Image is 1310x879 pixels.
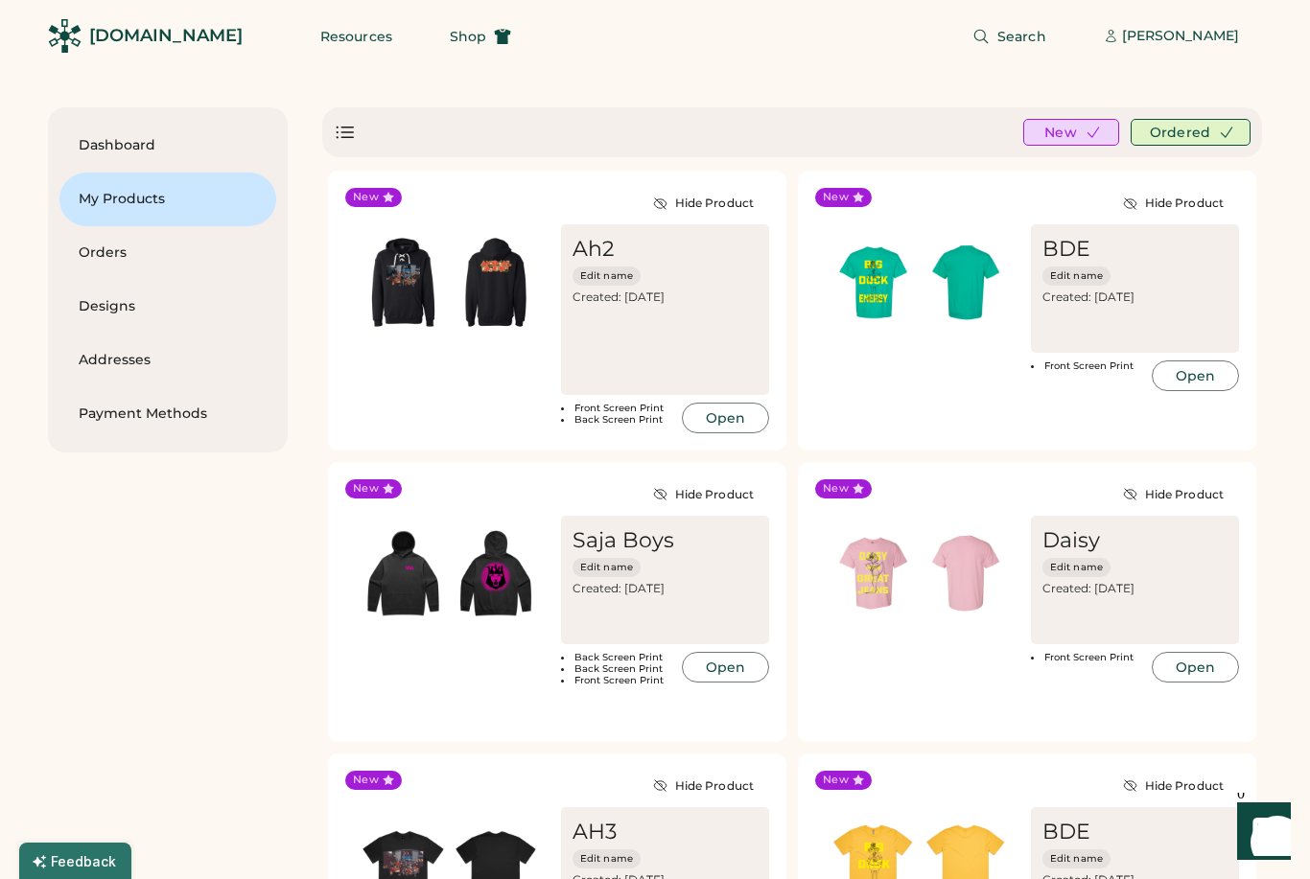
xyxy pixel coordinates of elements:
div: Orders [79,243,257,263]
div: New [353,773,379,788]
button: Open [682,403,769,433]
div: AH3 [573,819,668,845]
img: generate-image [450,236,543,329]
div: Saja Boys [573,527,674,554]
button: Hide Product [1108,771,1239,801]
button: Edit name [1042,266,1111,286]
img: generate-image [827,527,920,620]
button: Open [682,652,769,682]
li: Front Screen Print [561,675,676,686]
div: [PERSON_NAME] [1122,27,1239,46]
li: Back Screen Print [561,663,676,675]
button: Open [1152,652,1239,682]
button: Ordered [1131,119,1251,146]
span: Search [997,30,1046,43]
div: Designs [79,297,257,316]
img: generate-image [920,236,1013,329]
div: Payment Methods [79,405,257,424]
button: Open [1152,360,1239,391]
div: Created: [DATE] [1042,581,1234,596]
img: generate-image [357,236,450,329]
div: Show list view [334,121,357,144]
button: Edit name [573,558,641,577]
img: generate-image [450,527,543,620]
div: New [353,190,379,205]
div: BDE [1042,236,1138,263]
button: Edit name [573,849,641,868]
div: New [353,481,379,497]
button: Resources [297,17,415,56]
button: Search [949,17,1069,56]
button: Hide Product [638,479,769,510]
div: My Products [79,190,257,209]
div: New [823,190,849,205]
button: Hide Product [638,188,769,219]
div: New [823,773,849,788]
iframe: Front Chat [1219,793,1301,875]
li: Front Screen Print [1031,360,1146,372]
button: New [1023,119,1119,146]
button: Hide Product [1108,479,1239,510]
img: generate-image [827,236,920,329]
img: Rendered Logo - Screens [48,19,82,53]
button: Edit name [1042,558,1111,577]
div: Daisy [1042,527,1138,554]
li: Front Screen Print [561,403,676,414]
button: Edit name [1042,849,1111,868]
div: New [823,481,849,497]
li: Back Screen Print [561,652,676,663]
img: generate-image [920,527,1013,620]
button: Shop [427,17,534,56]
button: Hide Product [638,771,769,801]
li: Back Screen Print [561,414,676,426]
div: [DOMAIN_NAME] [89,24,243,48]
button: Edit name [573,266,641,286]
div: Created: [DATE] [573,289,764,305]
button: Hide Product [1108,188,1239,219]
div: Ah2 [573,236,668,263]
div: Created: [DATE] [573,581,764,596]
span: Shop [450,30,486,43]
img: generate-image [357,527,450,620]
div: Addresses [79,351,257,370]
div: Created: [DATE] [1042,289,1234,305]
div: Dashboard [79,136,257,155]
li: Front Screen Print [1031,652,1146,663]
div: BDE [1042,819,1138,845]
